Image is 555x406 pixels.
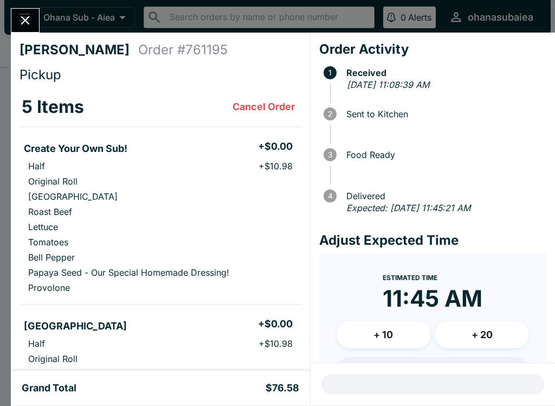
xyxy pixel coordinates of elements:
[266,382,299,395] h5: $76.58
[341,150,546,160] span: Food Ready
[328,68,332,77] text: 1
[28,161,45,172] p: Half
[28,267,229,278] p: Papaya Seed - Our Special Homemade Dressing!
[328,150,332,159] text: 3
[24,142,127,155] h5: Create Your Own Sub!
[337,321,431,348] button: + 10
[28,252,75,263] p: Bell Pepper
[383,274,437,282] span: Estimated Time
[341,68,546,78] span: Received
[319,232,546,249] h4: Adjust Expected Time
[20,42,138,58] h4: [PERSON_NAME]
[341,191,546,201] span: Delivered
[28,206,72,217] p: Roast Beef
[28,369,58,379] p: Lettuce
[28,221,58,232] p: Lettuce
[259,161,293,172] p: + $10.98
[28,176,78,187] p: Original Roll
[28,191,118,202] p: [GEOGRAPHIC_DATA]
[24,320,127,333] h5: [GEOGRAPHIC_DATA]
[341,109,546,119] span: Sent to Kitchen
[347,79,429,90] em: [DATE] 11:08:39 AM
[28,353,78,364] p: Original Roll
[28,338,45,349] p: Half
[22,96,84,118] h3: 5 Items
[327,192,332,200] text: 4
[383,284,482,313] time: 11:45 AM
[11,9,39,32] button: Close
[319,41,546,58] h4: Order Activity
[228,96,299,118] button: Cancel Order
[259,338,293,349] p: + $10.98
[20,67,61,83] span: Pickup
[138,42,228,58] h4: Order # 761195
[435,321,529,348] button: + 20
[22,382,76,395] h5: Grand Total
[28,282,70,293] p: Provolone
[258,140,293,153] h5: + $0.00
[28,237,68,248] p: Tomatoes
[346,202,470,213] em: Expected: [DATE] 11:45:21 AM
[258,318,293,331] h5: + $0.00
[328,110,332,118] text: 2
